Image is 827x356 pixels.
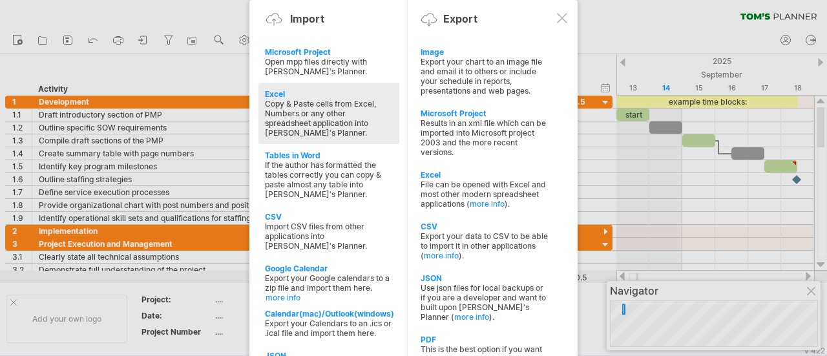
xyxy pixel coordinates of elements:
[265,151,393,160] div: Tables in Word
[421,222,549,231] div: CSV
[266,293,393,302] a: more info
[421,231,549,260] div: Export your data to CSV to be able to import it in other applications ( ).
[421,47,549,57] div: Image
[421,118,549,157] div: Results in an xml file which can be imported into Microsoft project 2003 and the more recent vers...
[470,199,505,209] a: more info
[454,312,489,322] a: more info
[290,12,324,25] div: Import
[443,12,477,25] div: Export
[265,89,393,99] div: Excel
[421,273,549,283] div: JSON
[265,99,393,138] div: Copy & Paste cells from Excel, Numbers or any other spreadsheet application into [PERSON_NAME]'s ...
[421,109,549,118] div: Microsoft Project
[421,180,549,209] div: File can be opened with Excel and most other modern spreadsheet applications ( ).
[421,283,549,322] div: Use json files for local backups or if you are a developer and want to built upon [PERSON_NAME]'s...
[421,170,549,180] div: Excel
[424,251,459,260] a: more info
[265,160,393,199] div: If the author has formatted the tables correctly you can copy & paste almost any table into [PERS...
[421,57,549,96] div: Export your chart to an image file and email it to others or include your schedule in reports, pr...
[421,335,549,344] div: PDF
